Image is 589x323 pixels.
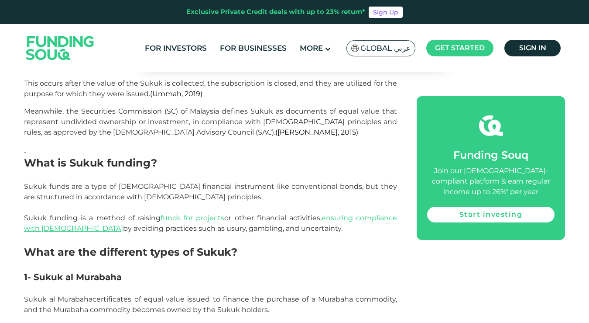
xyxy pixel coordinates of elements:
[427,207,555,222] a: Start investing
[351,45,359,52] img: SA Flag
[504,40,561,56] a: Sign in
[24,79,397,98] span: This occurs after the value of the Sukuk is collected, the subscription is closed, and they are u...
[24,294,397,315] p: certificates of equal value issued to finance the purchase of a Murabaha commodity, and the Murab...
[24,214,397,233] span: Sukuk funding is a method of raising or other financial activities, by avoiding practices such as...
[24,156,157,169] span: What is Sukuk funding?
[143,41,209,56] a: For Investors
[479,114,503,138] img: fsicon
[360,43,411,53] span: Global عربي
[24,246,237,258] span: What are the different types of Sukuk?
[186,7,365,17] div: Exclusive Private Credit deals with up to 23% return*
[300,44,323,52] span: More
[24,182,397,201] span: Sukuk funds are a type of [DEMOGRAPHIC_DATA] financial instrument like conventional bonds, but th...
[453,149,528,161] span: Funding Souq
[150,90,202,98] span: (Ummah, 2019)
[218,41,289,56] a: For Businesses
[427,166,555,197] div: Join our [DEMOGRAPHIC_DATA]-compliant platform & earn regular income up to 26%* per year
[24,107,397,136] span: Meanwhile, the Securities Commission (SC) of Malaysia defines Sukuk as documents of equal value t...
[17,26,103,70] img: Logo
[24,272,122,282] span: 1- Sukuk al Murabaha
[275,128,358,136] span: ([PERSON_NAME], 2015)
[435,44,485,52] span: Get started
[161,214,224,222] a: funds for projects
[24,295,92,303] span: Sukuk al Murabaha
[369,7,403,18] a: Sign Up
[24,214,397,233] a: ensuring compliance with [DEMOGRAPHIC_DATA]
[519,44,546,52] span: Sign in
